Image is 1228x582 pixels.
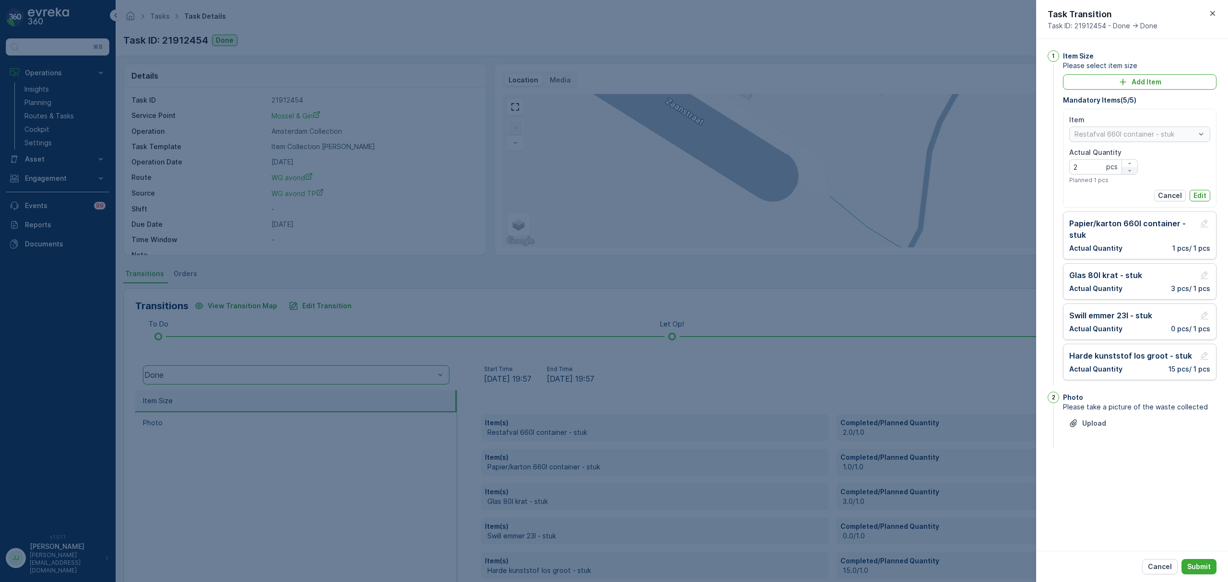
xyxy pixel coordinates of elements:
[1069,284,1122,293] p: Actual Quantity
[1132,77,1161,87] p: Add Item
[1063,95,1216,105] p: Mandatory Items ( 5 / 5 )
[1048,8,1157,21] p: Task Transition
[1148,562,1172,571] p: Cancel
[1069,269,1142,281] p: Glas 80l krat - stuk
[1069,218,1199,241] p: Papier/karton 660l container - stuk
[1069,324,1122,334] p: Actual Quantity
[1069,310,1152,321] p: Swill emmer 23l - stuk
[1190,190,1210,201] button: Edit
[1063,51,1094,61] p: Item Size
[1069,148,1122,156] label: Actual Quantity
[1048,392,1059,403] div: 2
[1082,419,1106,428] p: Upload
[1172,244,1210,253] p: 1 pcs / 1 pcs
[1063,416,1112,431] button: Upload File
[1048,21,1157,31] span: Task ID: 21912454 - Done -> Done
[1169,364,1210,374] p: 15 pcs / 1 pcs
[1158,191,1182,200] p: Cancel
[1069,364,1122,374] p: Actual Quantity
[1063,61,1216,70] span: Please select item size
[1048,50,1059,62] div: 1
[1106,162,1118,172] p: pcs
[1181,559,1216,574] button: Submit
[1063,74,1216,90] button: Add Item
[1154,190,1186,201] button: Cancel
[1069,116,1085,124] label: Item
[1171,324,1210,334] p: 0 pcs / 1 pcs
[1063,393,1083,402] p: Photo
[1187,562,1211,571] p: Submit
[1069,350,1192,361] p: Harde kunststof los groot - stuk
[1063,402,1216,412] span: Please take a picture of the waste collected
[1142,559,1178,574] button: Cancel
[1171,284,1210,293] p: 3 pcs / 1 pcs
[1069,176,1109,184] span: Planned 1 pcs
[1193,191,1206,200] p: Edit
[1069,244,1122,253] p: Actual Quantity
